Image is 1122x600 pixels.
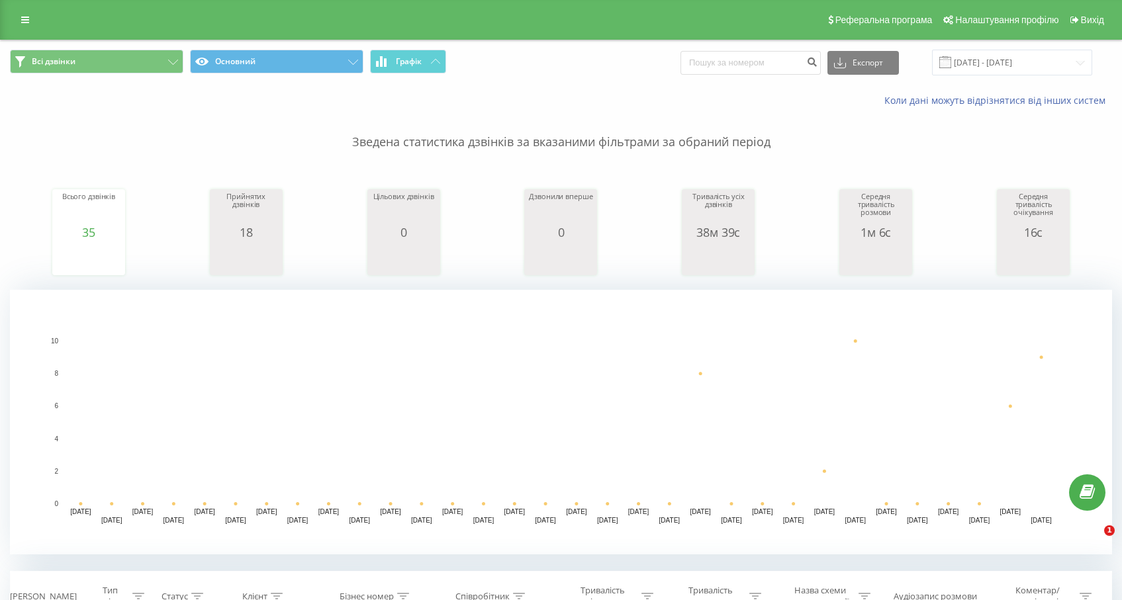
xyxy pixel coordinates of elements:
[814,508,835,515] text: [DATE]
[190,50,363,73] button: Основний
[827,51,899,75] button: Експорт
[371,226,437,239] div: 0
[56,193,122,226] div: Всього дзвінків
[442,508,463,515] text: [DATE]
[56,239,122,279] svg: A chart.
[256,508,277,515] text: [DATE]
[10,107,1112,151] p: Зведена статистика дзвінків за вказаними фільтрами за обраний період
[213,226,279,239] div: 18
[54,435,58,443] text: 4
[70,508,91,515] text: [DATE]
[54,403,58,410] text: 6
[132,508,154,515] text: [DATE]
[528,226,594,239] div: 0
[287,517,308,524] text: [DATE]
[1000,226,1066,239] div: 16с
[371,239,437,279] svg: A chart.
[955,15,1058,25] span: Налаштування профілю
[690,508,711,515] text: [DATE]
[51,337,59,345] text: 10
[884,94,1112,107] a: Коли дані можуть відрізнятися вiд інших систем
[685,193,751,226] div: Тривалість усіх дзвінків
[685,239,751,279] svg: A chart.
[843,226,909,239] div: 1м 6с
[54,468,58,475] text: 2
[845,517,866,524] text: [DATE]
[843,193,909,226] div: Середня тривалість розмови
[1104,525,1115,536] span: 1
[54,370,58,377] text: 8
[213,193,279,226] div: Прийнятих дзвінків
[628,508,649,515] text: [DATE]
[528,239,594,279] svg: A chart.
[843,239,909,279] svg: A chart.
[504,508,526,515] text: [DATE]
[371,193,437,226] div: Цільових дзвінків
[56,226,122,239] div: 35
[535,517,556,524] text: [DATE]
[938,508,959,515] text: [DATE]
[752,508,773,515] text: [DATE]
[876,508,897,515] text: [DATE]
[783,517,804,524] text: [DATE]
[225,517,246,524] text: [DATE]
[1031,517,1052,524] text: [DATE]
[566,508,587,515] text: [DATE]
[1000,239,1066,279] svg: A chart.
[835,15,933,25] span: Реферальна програма
[54,500,58,507] text: 0
[194,508,215,515] text: [DATE]
[685,226,751,239] div: 38м 39с
[164,517,185,524] text: [DATE]
[528,193,594,226] div: Дзвонили вперше
[1081,15,1104,25] span: Вихід
[349,517,370,524] text: [DATE]
[969,517,990,524] text: [DATE]
[380,508,401,515] text: [DATE]
[10,290,1112,554] svg: A chart.
[411,517,432,524] text: [DATE]
[10,50,183,73] button: Всі дзвінки
[101,517,122,524] text: [DATE]
[1000,508,1021,515] text: [DATE]
[213,239,279,279] svg: A chart.
[32,56,75,67] span: Всі дзвінки
[318,508,340,515] text: [DATE]
[1000,193,1066,226] div: Середня тривалість очікування
[907,517,928,524] text: [DATE]
[597,517,618,524] text: [DATE]
[680,51,821,75] input: Пошук за номером
[370,50,446,73] button: Графік
[659,517,680,524] text: [DATE]
[396,57,422,66] span: Графік
[721,517,742,524] text: [DATE]
[473,517,494,524] text: [DATE]
[1077,525,1109,557] iframe: Intercom live chat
